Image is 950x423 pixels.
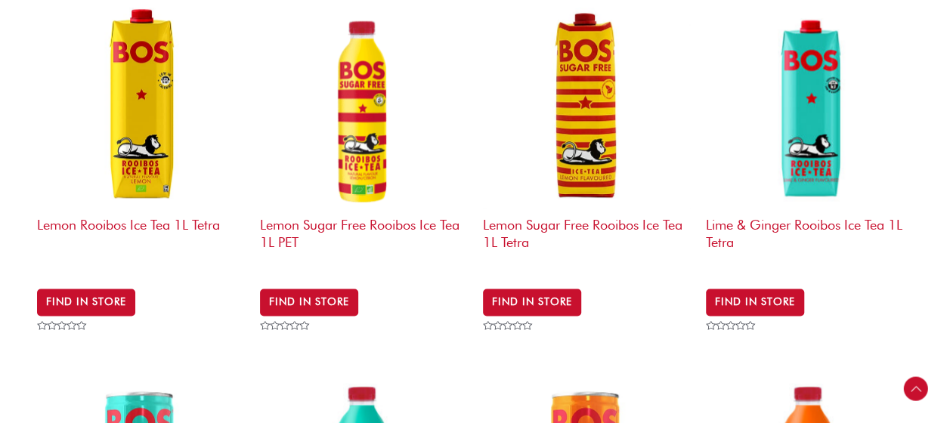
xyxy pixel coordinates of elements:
[483,209,691,267] h2: Lemon Sugar Free Rooibos Ice Tea 1L Tetra
[260,2,468,274] a: Lemon Sugar Free Rooibos Ice Tea 1L PET
[706,209,914,267] h2: Lime & Ginger Rooibos Ice Tea 1L Tetra
[37,2,245,274] a: Lemon Rooibos Ice Tea 1L Tetra
[260,2,468,209] img: Bos Lemon Ice Tea PET
[260,209,468,267] h2: Lemon Sugar Free Rooibos Ice Tea 1L PET
[706,289,804,316] a: BUY IN STORE
[483,2,691,209] img: BOS_1l_SF_Lemon
[483,2,691,274] a: Lemon Sugar Free Rooibos Ice Tea 1L Tetra
[37,209,245,267] h2: Lemon Rooibos Ice Tea 1L Tetra
[37,289,135,316] a: BUY IN STORE
[483,289,581,316] a: BUY IN STORE
[706,2,914,274] a: Lime & Ginger Rooibos Ice Tea 1L Tetra
[706,2,914,209] img: Lime & Ginger Rooibos Ice Tea 1L Tetra
[37,2,245,209] img: EU_BOS_1L_Lemon
[260,289,358,316] a: Buy in Store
